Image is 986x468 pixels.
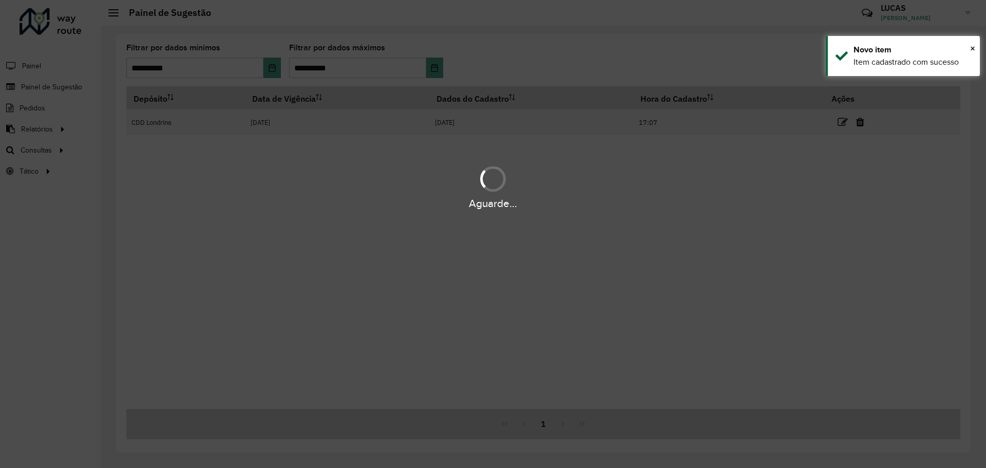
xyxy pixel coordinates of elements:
font: Novo item [854,45,892,54]
div: Novo item [854,44,972,56]
font: Item cadastrado com sucesso [854,58,959,66]
font: × [970,43,975,54]
font: Aguarde... [469,198,517,210]
button: Fechar [970,41,975,56]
